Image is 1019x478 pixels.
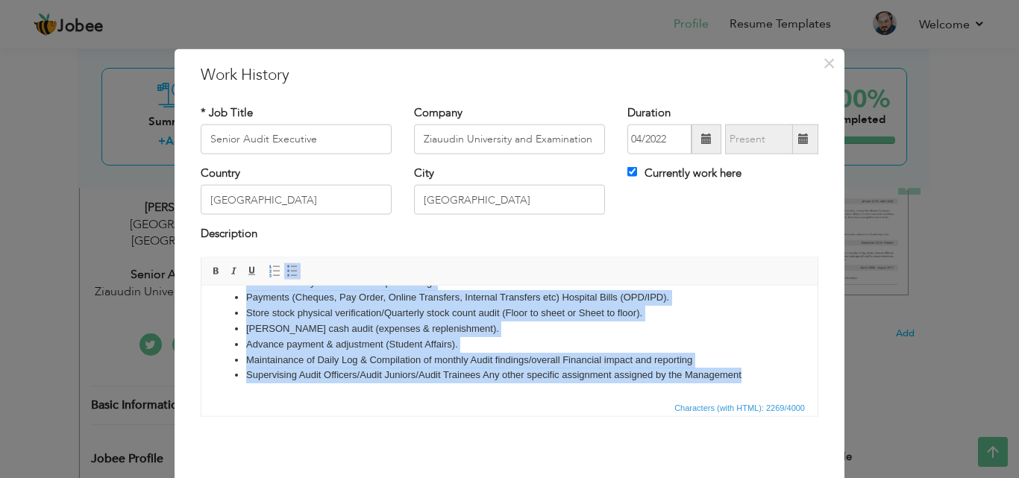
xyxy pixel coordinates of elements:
[627,104,671,120] label: Duration
[226,262,242,279] a: Italic
[823,49,835,76] span: ×
[208,262,225,279] a: Bold
[266,262,283,279] a: Insert/Remove Numbered List
[817,51,841,75] button: Close
[201,104,253,120] label: * Job Title
[414,166,434,181] label: City
[201,166,240,181] label: Country
[671,400,809,414] div: Statistics
[284,262,301,279] a: Insert/Remove Bulleted List
[627,166,741,181] label: Currently work here
[627,125,692,154] input: From
[201,63,818,86] h3: Work History
[201,286,818,397] iframe: Rich Text Editor, workEditor
[671,400,808,414] span: Characters (with HTML): 2269/4000
[725,125,793,154] input: Present
[244,262,260,279] a: Underline
[414,104,463,120] label: Company
[201,226,257,242] label: Description
[627,167,637,177] input: Currently work here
